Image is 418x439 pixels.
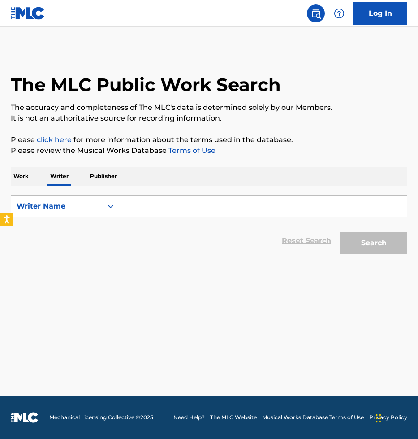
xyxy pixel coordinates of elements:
[262,413,364,422] a: Musical Works Database Terms of Use
[49,413,153,422] span: Mechanical Licensing Collective © 2025
[307,4,325,22] a: Public Search
[11,135,407,145] p: Please for more information about the terms used in the database.
[11,113,407,124] p: It is not an authoritative source for recording information.
[17,201,97,212] div: Writer Name
[167,146,215,155] a: Terms of Use
[11,145,407,156] p: Please review the Musical Works Database
[330,4,348,22] div: Help
[334,8,345,19] img: help
[310,8,321,19] img: search
[11,74,281,96] h1: The MLC Public Work Search
[373,396,418,439] iframe: Chat Widget
[11,102,407,113] p: The accuracy and completeness of The MLC's data is determined solely by our Members.
[11,412,39,423] img: logo
[369,413,407,422] a: Privacy Policy
[353,2,407,25] a: Log In
[11,7,45,20] img: MLC Logo
[87,167,120,186] p: Publisher
[210,413,257,422] a: The MLC Website
[376,405,381,432] div: Drag
[11,195,407,259] form: Search Form
[37,135,72,144] a: click here
[173,413,205,422] a: Need Help?
[47,167,71,186] p: Writer
[11,167,31,186] p: Work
